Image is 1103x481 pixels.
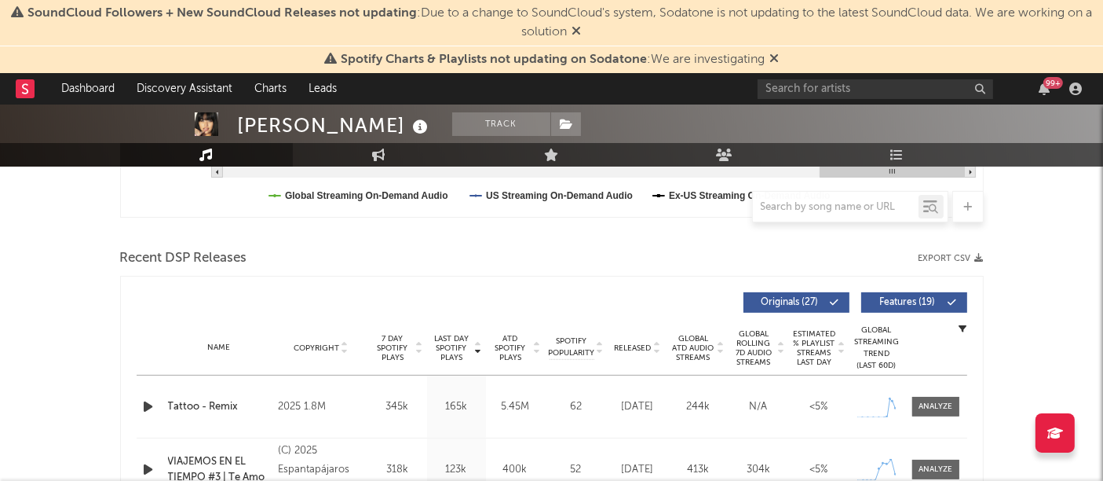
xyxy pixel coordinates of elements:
a: Leads [298,73,348,105]
div: Global Streaming Trend (Last 60D) [853,325,900,372]
div: <5% [793,399,846,415]
div: 62 [549,399,604,415]
span: Estimated % Playlist Streams Last Day [793,329,836,367]
span: Copyright [294,343,339,353]
button: Originals(27) [743,292,849,313]
div: 52 [549,462,604,478]
input: Search for artists [758,79,993,99]
div: 2025 1.8M [278,398,363,417]
span: 7 Day Spotify Plays [372,334,414,362]
span: : Due to a change to SoundCloud's system, Sodatone is not updating to the latest SoundCloud data.... [27,7,1092,39]
text: Ex-US Streaming On-Demand Audio [669,190,831,201]
div: [DATE] [612,462,664,478]
span: Global ATD Audio Streams [672,334,715,362]
span: Features ( 19 ) [871,298,944,307]
button: Track [452,112,550,136]
div: [PERSON_NAME] [238,112,433,138]
span: Spotify Popularity [548,336,594,359]
span: SoundCloud Followers + New SoundCloud Releases not updating [27,7,417,20]
div: N/A [732,399,785,415]
span: ATD Spotify Plays [490,334,531,362]
a: Discovery Assistant [126,73,243,105]
div: 413k [672,462,725,478]
div: 318k [372,462,423,478]
div: Name [168,342,271,354]
span: Last Day Spotify Plays [431,334,473,362]
div: [DATE] [612,399,664,415]
span: Released [615,343,652,353]
button: Features(19) [861,292,967,313]
div: 304k [732,462,785,478]
button: 99+ [1039,83,1050,95]
div: 165k [431,399,482,415]
div: <5% [793,462,846,478]
input: Search by song name or URL [753,201,919,214]
div: 5.45M [490,399,541,415]
span: : We are investigating [341,53,765,66]
span: Dismiss [769,53,779,66]
a: Charts [243,73,298,105]
div: 345k [372,399,423,415]
span: Originals ( 27 ) [754,298,826,307]
span: Global Rolling 7D Audio Streams [732,329,776,367]
div: 244k [672,399,725,415]
text: Global Streaming On-Demand Audio [285,190,448,201]
div: 99 + [1043,77,1063,89]
div: 123k [431,462,482,478]
span: Spotify Charts & Playlists not updating on Sodatone [341,53,647,66]
div: 400k [490,462,541,478]
span: Recent DSP Releases [120,249,247,268]
a: Tattoo - Remix [168,399,271,415]
button: Export CSV [919,254,984,263]
a: Dashboard [50,73,126,105]
span: Dismiss [572,26,582,39]
text: US Streaming On-Demand Audio [486,190,633,201]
